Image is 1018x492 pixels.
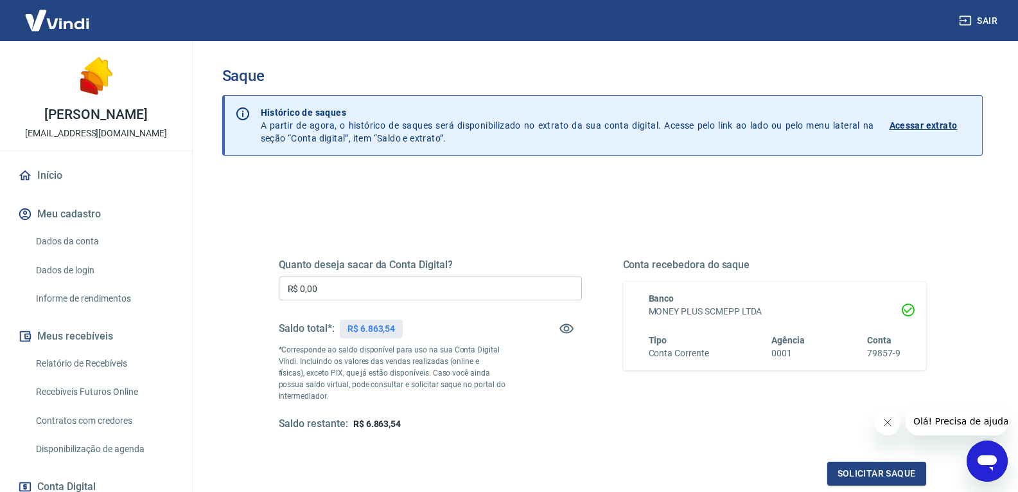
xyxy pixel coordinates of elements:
[623,259,926,271] h5: Conta recebedora do saque
[31,436,177,462] a: Disponibilização de agenda
[649,305,900,318] h6: MONEY PLUS SCMEPP LTDA
[279,259,582,271] h5: Quanto deseja sacar da Conta Digital?
[279,322,335,335] h5: Saldo total*:
[15,322,177,351] button: Meus recebíveis
[890,106,972,145] a: Acessar extrato
[279,344,506,402] p: *Corresponde ao saldo disponível para uso na sua Conta Digital Vindi. Incluindo os valores das ve...
[967,441,1008,482] iframe: Botão para abrir a janela de mensagens
[649,335,667,345] span: Tipo
[44,108,147,122] p: [PERSON_NAME]
[867,347,900,360] h6: 79857-9
[261,106,874,145] p: A partir de agora, o histórico de saques será disponibilizado no extrato da sua conta digital. Ac...
[8,9,108,19] span: Olá! Precisa de ajuda?
[15,161,177,190] a: Início
[890,119,958,132] p: Acessar extrato
[31,228,177,255] a: Dados da conta
[31,286,177,312] a: Informe de rendimentos
[222,67,983,85] h3: Saque
[771,347,805,360] h6: 0001
[353,419,401,429] span: R$ 6.863,54
[347,322,395,336] p: R$ 6.863,54
[261,106,874,119] p: Histórico de saques
[649,347,709,360] h6: Conta Corrente
[25,127,167,140] p: [EMAIL_ADDRESS][DOMAIN_NAME]
[31,257,177,284] a: Dados de login
[31,379,177,405] a: Recebíveis Futuros Online
[875,410,900,435] iframe: Fechar mensagem
[906,407,1008,435] iframe: Mensagem da empresa
[956,9,1003,33] button: Sair
[71,51,122,103] img: 89e4d871-7f83-4a87-ac5a-7c326bba6de5.jpeg
[279,417,348,431] h5: Saldo restante:
[867,335,891,345] span: Conta
[15,200,177,228] button: Meu cadastro
[15,1,99,40] img: Vindi
[771,335,805,345] span: Agência
[31,351,177,377] a: Relatório de Recebíveis
[827,462,926,486] button: Solicitar saque
[31,408,177,434] a: Contratos com credores
[649,293,674,304] span: Banco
